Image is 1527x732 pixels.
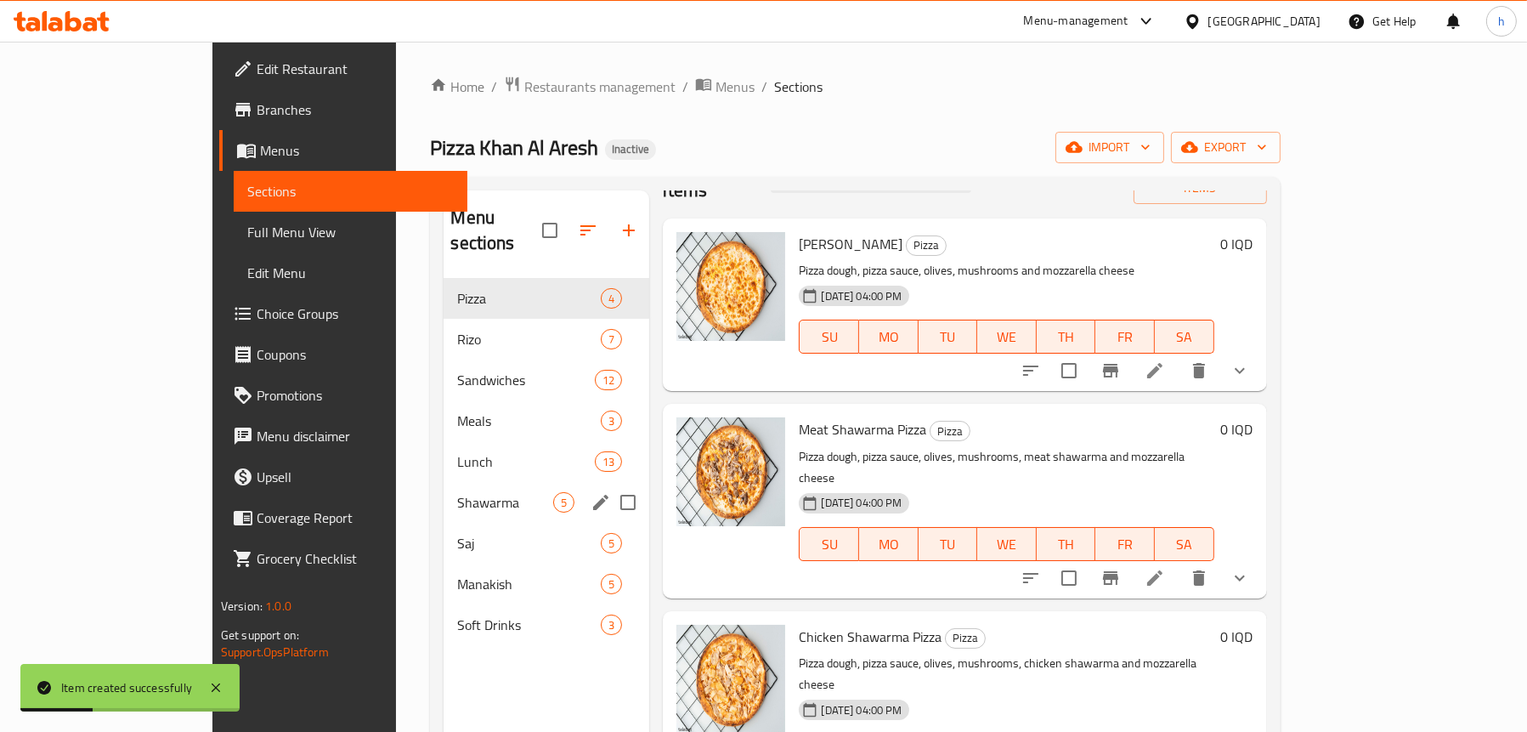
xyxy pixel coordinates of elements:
span: TU [925,532,971,557]
div: Lunch13 [444,441,649,482]
button: export [1171,132,1281,163]
div: Soft Drinks3 [444,604,649,645]
span: Restaurants management [524,77,676,97]
span: Select to update [1051,353,1087,389]
div: Item created successfully [61,678,192,697]
span: Grocery Checklist [257,548,454,569]
button: sort-choices [1010,558,1051,599]
span: Meat Shawarma Pizza [799,417,926,442]
div: Meals [457,411,601,431]
div: Pizza [930,421,970,441]
span: TH [1043,532,1089,557]
a: Upsell [219,457,467,497]
button: delete [1179,350,1219,391]
a: Restaurants management [504,76,676,98]
a: Menu disclaimer [219,416,467,457]
p: Pizza dough, pizza sauce, olives, mushrooms and mozzarella cheese [799,260,1213,281]
div: items [601,615,622,635]
h6: 0 IQD [1221,625,1253,649]
button: sort-choices [1010,350,1051,391]
span: Lunch [457,451,595,472]
div: items [595,370,622,390]
img: Margherita Pizza [676,232,785,341]
button: TU [919,527,978,561]
img: Meat Shawarma Pizza [676,417,785,526]
button: Branch-specific-item [1090,558,1131,599]
svg: Show Choices [1230,568,1250,588]
div: Pizza4 [444,278,649,319]
a: Edit Menu [234,253,467,293]
span: 3 [602,617,621,633]
button: TH [1037,320,1096,354]
p: Pizza dough, pizza sauce, olives, mushrooms, chicken shawarma and mozzarella cheese [799,653,1213,695]
span: Full Menu View [247,222,454,242]
span: 13 [596,454,621,470]
span: Get support on: [221,624,299,646]
span: [DATE] 04:00 PM [814,288,908,304]
nav: Menu sections [444,271,649,652]
button: MO [859,320,919,354]
button: delete [1179,558,1219,599]
button: MO [859,527,919,561]
span: 3 [602,413,621,429]
span: Upsell [257,467,454,487]
span: SU [806,325,851,349]
div: Shawarma5edit [444,482,649,523]
button: SU [799,320,858,354]
div: Menu-management [1024,11,1128,31]
span: Manakish [457,574,601,594]
div: Pizza [945,628,986,649]
span: Branches [257,99,454,120]
h2: Menu items [663,152,750,203]
div: items [601,533,622,553]
span: Pizza [946,628,985,648]
span: WE [984,532,1030,557]
span: TH [1043,325,1089,349]
a: Coverage Report [219,497,467,538]
button: WE [977,527,1037,561]
span: Rizo [457,329,601,349]
button: show more [1219,350,1260,391]
a: Coupons [219,334,467,375]
span: [PERSON_NAME] [799,231,902,257]
a: Edit menu item [1145,360,1165,381]
button: TU [919,320,978,354]
span: Sections [247,181,454,201]
button: FR [1095,527,1155,561]
div: Meals3 [444,400,649,441]
button: Add section [608,210,649,251]
span: SU [806,532,851,557]
span: Edit Restaurant [257,59,454,79]
span: 12 [596,372,621,389]
span: 4 [602,291,621,307]
span: Pizza [457,288,601,309]
button: SU [799,527,858,561]
span: SA [1162,325,1207,349]
div: Saj [457,533,601,553]
span: Coupons [257,344,454,365]
span: 7 [602,332,621,348]
span: FR [1102,532,1148,557]
span: Select to update [1051,560,1087,596]
a: Edit menu item [1145,568,1165,588]
span: Sort sections [568,210,608,251]
span: Inactive [605,142,656,156]
span: Shawarma [457,492,553,513]
a: Sections [234,171,467,212]
span: import [1069,137,1151,158]
div: Saj5 [444,523,649,564]
div: Sandwiches12 [444,360,649,400]
a: Menus [695,76,755,98]
span: TU [925,325,971,349]
span: Choice Groups [257,304,454,324]
span: Promotions [257,385,454,406]
button: SA [1155,320,1214,354]
span: 1.0.0 [266,595,292,617]
button: TH [1037,527,1096,561]
span: 5 [602,576,621,593]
